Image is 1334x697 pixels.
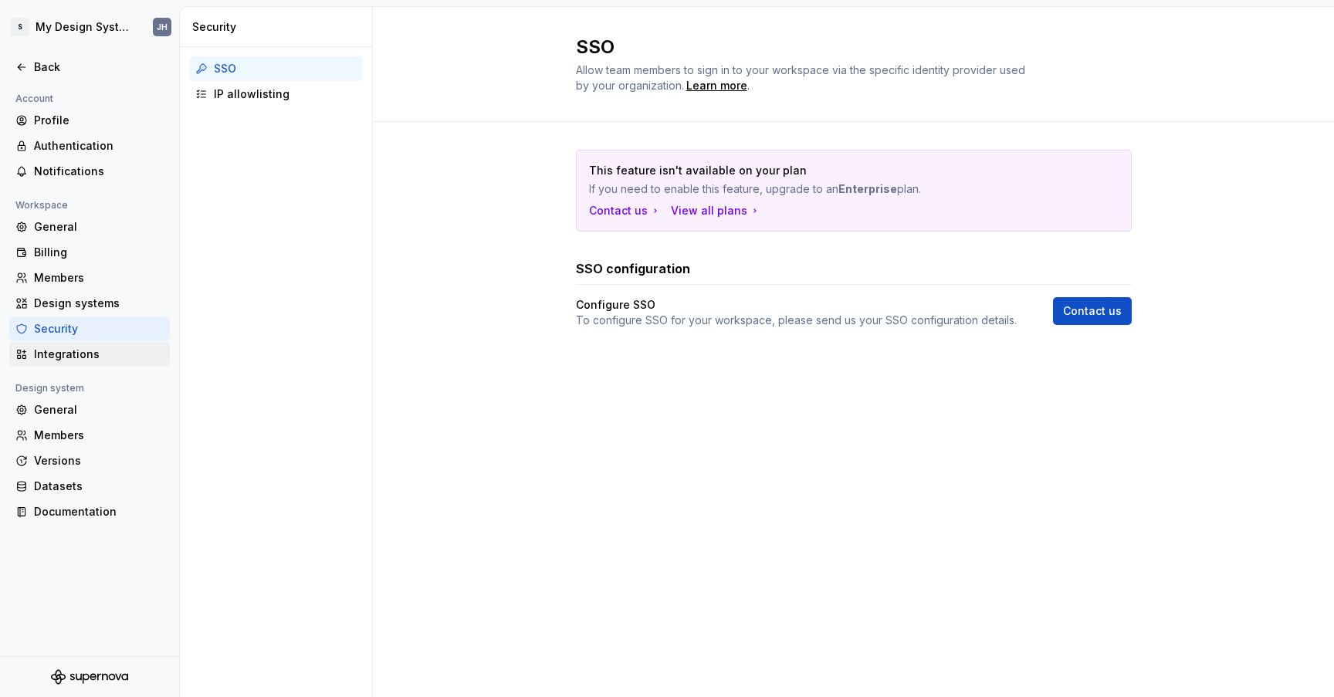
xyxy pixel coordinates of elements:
a: Members [9,266,170,290]
div: S [11,18,29,36]
div: Design systems [34,296,164,311]
div: Profile [34,113,164,128]
div: IP allowlisting [214,86,357,102]
a: Documentation [9,499,170,524]
p: If you need to enable this feature, upgrade to an plan. [589,181,1011,197]
a: Design systems [9,291,170,316]
div: Account [9,90,59,108]
h2: SSO [576,35,1113,59]
h4: Configure SSO [576,297,655,313]
a: General [9,215,170,239]
div: SSO [214,61,357,76]
div: Back [34,59,164,75]
a: Datasets [9,474,170,499]
div: JH [157,21,168,33]
div: Security [192,19,366,35]
span: Allow team members to sign in to your workspace via the specific identity provider used by your o... [576,63,1028,92]
div: General [34,402,164,418]
a: Integrations [9,342,170,367]
div: Design system [9,379,90,398]
span: . [684,80,750,92]
svg: Supernova Logo [51,669,128,685]
div: Workspace [9,196,74,215]
div: Notifications [34,164,164,179]
div: Members [34,270,164,286]
a: Notifications [9,159,170,184]
div: Versions [34,453,164,469]
button: View all plans [671,203,761,218]
a: Members [9,423,170,448]
div: Security [34,321,164,337]
div: Datasets [34,479,164,494]
p: To configure SSO for your workspace, please send us your SSO configuration details. [576,313,1017,328]
a: Security [9,316,170,341]
a: Back [9,55,170,80]
button: SMy Design SystemJH [3,10,176,44]
div: General [34,219,164,235]
div: Documentation [34,504,164,519]
a: Learn more [686,78,747,93]
div: Authentication [34,138,164,154]
a: Versions [9,448,170,473]
strong: Enterprise [838,182,897,195]
a: Billing [9,240,170,265]
div: My Design System [36,19,134,35]
h3: SSO configuration [576,259,690,278]
a: General [9,398,170,422]
div: Integrations [34,347,164,362]
a: Authentication [9,134,170,158]
a: Profile [9,108,170,133]
a: SSO [189,56,363,81]
a: Contact us [589,203,662,218]
span: Contact us [1063,303,1122,319]
div: Members [34,428,164,443]
a: Contact us [1053,297,1132,325]
div: Billing [34,245,164,260]
p: This feature isn't available on your plan [589,163,1011,178]
a: IP allowlisting [189,82,363,107]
